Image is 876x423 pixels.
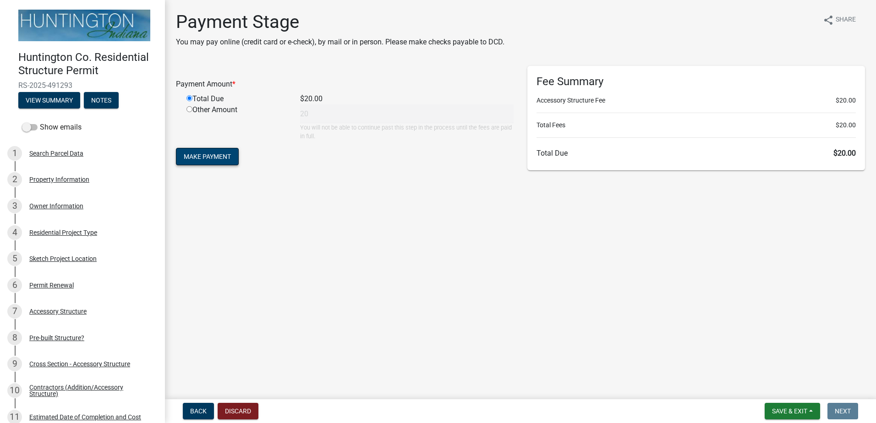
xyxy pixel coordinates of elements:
[7,251,22,266] div: 5
[18,10,150,41] img: Huntington County, Indiana
[29,282,74,288] div: Permit Renewal
[7,199,22,213] div: 3
[18,92,80,108] button: View Summary
[29,335,84,341] div: Pre-built Structure?
[293,93,520,104] div: $20.00
[537,149,856,157] h6: Total Due
[22,122,82,133] label: Show emails
[827,403,858,419] button: Next
[836,120,856,130] span: $20.00
[29,150,83,157] div: Search Parcel Data
[772,407,807,415] span: Save & Exit
[18,81,147,90] span: RS-2025-491293
[190,407,207,415] span: Back
[29,255,97,262] div: Sketch Project Location
[183,403,214,419] button: Back
[835,407,851,415] span: Next
[176,37,504,48] p: You may pay online (credit card or e-check), by mail or in person. Please make checks payable to ...
[833,149,856,157] span: $20.00
[7,331,22,345] div: 8
[29,384,150,397] div: Contractors (Addition/Accessory Structure)
[7,304,22,319] div: 7
[169,79,520,90] div: Payment Amount
[218,403,258,419] button: Discard
[836,96,856,105] span: $20.00
[7,172,22,187] div: 2
[765,403,820,419] button: Save & Exit
[7,383,22,398] div: 10
[180,104,293,141] div: Other Amount
[7,225,22,240] div: 4
[176,11,504,33] h1: Payment Stage
[29,229,97,236] div: Residential Project Type
[84,97,119,104] wm-modal-confirm: Notes
[29,414,141,420] div: Estimated Date of Completion and Cost
[537,75,856,88] h6: Fee Summary
[29,203,83,209] div: Owner Information
[823,15,834,26] i: share
[7,146,22,161] div: 1
[18,97,80,104] wm-modal-confirm: Summary
[836,15,856,26] span: Share
[176,148,239,165] button: Make Payment
[816,11,863,29] button: shareShare
[537,96,856,105] li: Accessory Structure Fee
[180,93,293,104] div: Total Due
[29,308,87,315] div: Accessory Structure
[29,176,89,183] div: Property Information
[18,51,158,77] h4: Huntington Co. Residential Structure Permit
[7,278,22,293] div: 6
[29,361,130,367] div: Cross Section - Accessory Structure
[537,120,856,130] li: Total Fees
[7,357,22,371] div: 9
[84,92,119,108] button: Notes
